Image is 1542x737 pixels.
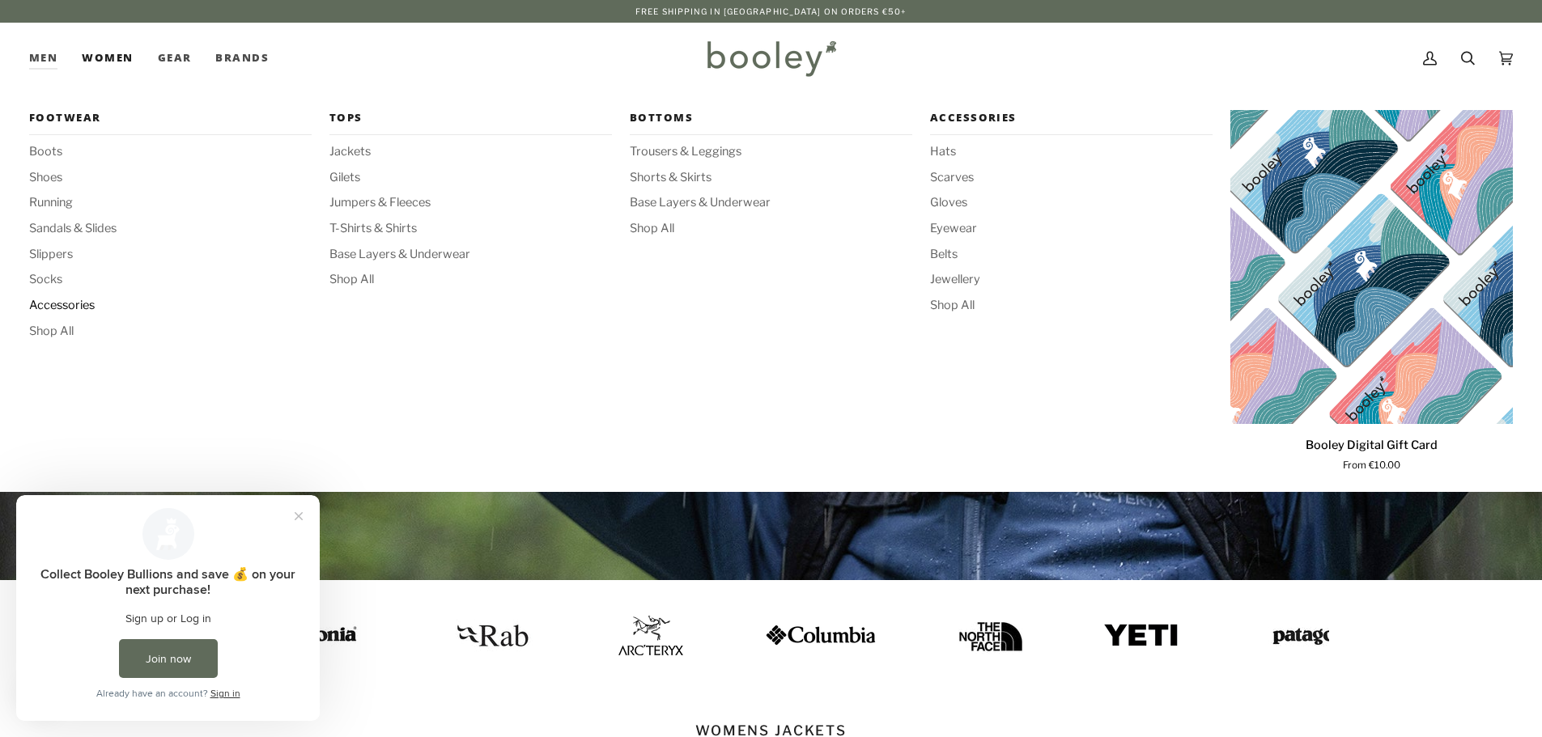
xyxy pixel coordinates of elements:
[1230,110,1513,424] product-grid-item-variant: €10.00
[930,194,1213,212] a: Gloves
[29,194,312,212] a: Running
[158,50,192,66] span: Gear
[16,495,320,721] iframe: Loyalty program pop-up with offers and actions
[930,271,1213,289] a: Jewellery
[630,220,912,238] a: Shop All
[1230,110,1513,473] product-grid-item: Booley Digital Gift Card
[329,110,612,126] span: Tops
[29,271,312,289] a: Socks
[1230,430,1513,473] a: Booley Digital Gift Card
[29,143,312,161] a: Boots
[29,246,312,264] a: Slippers
[329,271,612,289] a: Shop All
[1230,110,1513,424] a: Booley Digital Gift Card
[630,194,912,212] a: Base Layers & Underwear
[930,220,1213,238] a: Eyewear
[930,110,1213,126] span: Accessories
[146,23,204,94] a: Gear
[29,323,312,341] a: Shop All
[70,23,145,94] a: Women
[930,297,1213,315] a: Shop All
[930,143,1213,161] a: Hats
[329,169,612,187] a: Gilets
[700,35,842,82] img: Booley
[635,5,907,18] p: Free Shipping in [GEOGRAPHIC_DATA] on Orders €50+
[29,297,312,315] a: Accessories
[29,110,312,126] span: Footwear
[29,169,312,187] a: Shoes
[630,169,912,187] a: Shorts & Skirts
[930,110,1213,135] a: Accessories
[930,246,1213,264] a: Belts
[29,110,312,135] a: Footwear
[329,110,612,135] a: Tops
[329,143,612,161] a: Jackets
[70,23,145,94] div: Women Footwear Boots Shoes Running Sandals & Slides Slippers Socks Accessories Shop All Tops Jack...
[1343,459,1400,473] span: From €10.00
[1306,437,1438,455] p: Booley Digital Gift Card
[203,23,281,94] a: Brands
[329,246,612,264] a: Base Layers & Underwear
[29,220,312,238] a: Sandals & Slides
[630,110,912,126] span: Bottoms
[630,110,912,135] a: Bottoms
[630,143,912,161] a: Trousers & Leggings
[329,220,612,238] a: T-Shirts & Shirts
[329,194,612,212] a: Jumpers & Fleeces
[82,50,133,66] span: Women
[215,50,269,66] span: Brands
[930,169,1213,187] a: Scarves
